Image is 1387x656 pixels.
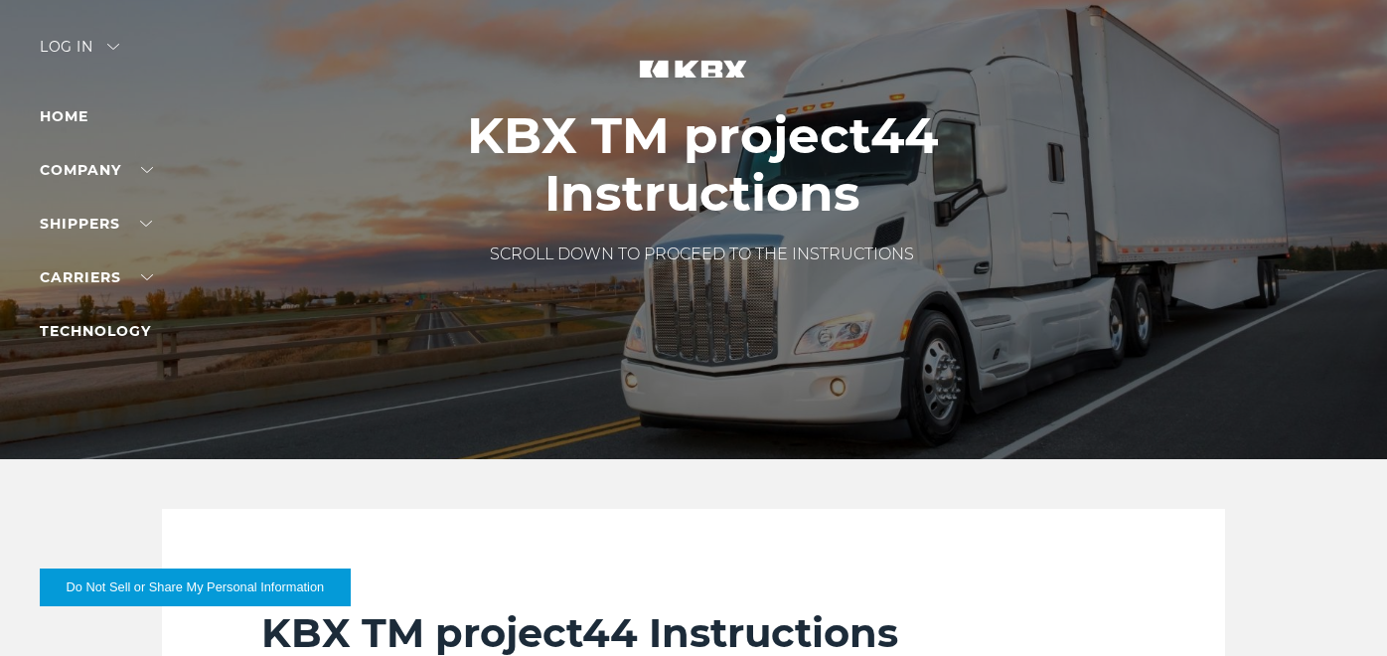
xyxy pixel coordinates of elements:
[357,243,1047,266] p: SCROLL DOWN TO PROCEED TO THE INSTRUCTIONS
[357,107,1047,223] h1: KBX TM project44 Instructions
[40,268,153,286] a: Carriers
[40,215,152,233] a: SHIPPERS
[619,40,768,127] img: kbx logo
[40,107,88,125] a: Home
[40,569,351,606] button: Do Not Sell or Share My Personal Information
[107,44,119,50] img: arrow
[40,40,119,69] div: Log in
[40,161,153,179] a: Company
[40,322,151,340] a: Technology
